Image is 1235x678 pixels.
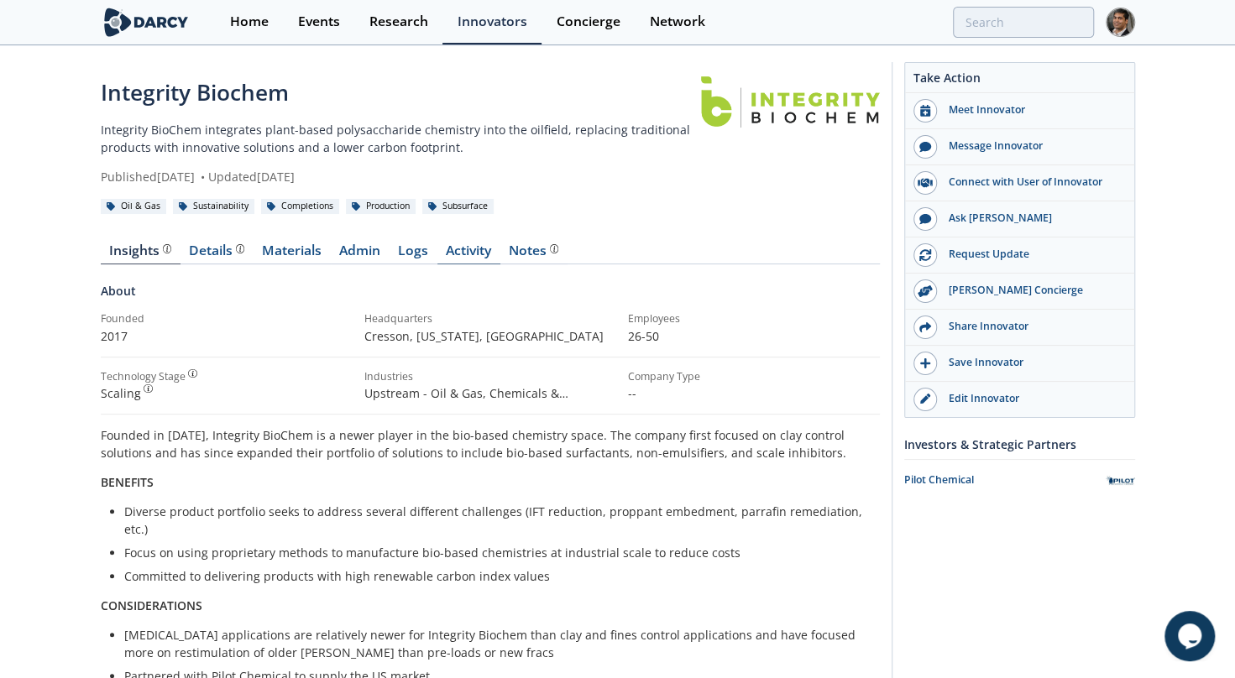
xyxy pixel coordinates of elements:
[904,472,1106,488] div: Pilot Chemical
[937,138,1125,154] div: Message Innovator
[628,369,880,384] div: Company Type
[557,15,620,29] div: Concierge
[364,369,616,384] div: Industries
[904,466,1135,495] a: Pilot Chemical Pilot Chemical
[101,597,202,613] strong: CONSIDERATIONS
[101,121,701,156] p: Integrity BioChem integrates plant-based polysaccharide chemistry into the oilfield, replacing tr...
[163,244,172,253] img: information.svg
[650,15,705,29] div: Network
[422,199,495,214] div: Subsurface
[101,76,701,109] div: Integrity Biochem
[628,384,880,402] p: --
[101,244,181,264] a: Insights
[198,169,208,185] span: •
[628,311,880,326] div: Employees
[937,211,1125,226] div: Ask [PERSON_NAME]
[101,311,353,326] div: Founded
[937,102,1125,117] div: Meet Innovator
[346,199,416,214] div: Production
[1106,8,1135,37] img: Profile
[937,391,1125,406] div: Edit Innovator
[101,369,186,384] div: Technology Stage
[181,244,254,264] a: Details
[364,385,568,419] span: Upstream - Oil & Gas, Chemicals & Materials, Metals & Mining
[937,175,1125,190] div: Connect with User of Innovator
[937,247,1125,262] div: Request Update
[101,8,192,37] img: logo-wide.svg
[390,244,437,264] a: Logs
[109,244,171,258] div: Insights
[550,244,559,253] img: information.svg
[937,283,1125,298] div: [PERSON_NAME] Concierge
[364,311,616,326] div: Headquarters
[173,199,255,214] div: Sustainability
[101,426,880,462] p: Founded in [DATE], Integrity BioChem is a newer player in the bio-based chemistry space. The comp...
[953,7,1094,38] input: Advanced Search
[101,282,880,311] div: About
[1106,466,1135,495] img: Pilot Chemical
[628,327,880,345] p: 26-50
[236,244,245,253] img: information.svg
[905,69,1134,93] div: Take Action
[101,384,353,402] div: Scaling
[189,244,244,258] div: Details
[1164,611,1218,661] iframe: chat widget
[364,327,616,345] p: Cresson, [US_STATE] , [GEOGRAPHIC_DATA]
[254,244,331,264] a: Materials
[937,319,1125,334] div: Share Innovator
[437,244,500,264] a: Activity
[458,15,527,29] div: Innovators
[500,244,568,264] a: Notes
[101,474,154,490] strong: BENEFITS
[905,346,1134,382] button: Save Innovator
[124,544,868,561] li: Focus on using proprietary methods to manufacture bio-based chemistries at industrial scale to re...
[124,503,868,538] li: Diverse product portfolio seeks to address several different challenges (IFT reduction, proppant ...
[101,327,353,345] p: 2017
[188,369,197,378] img: information.svg
[230,15,269,29] div: Home
[101,199,167,214] div: Oil & Gas
[369,15,428,29] div: Research
[101,168,701,185] div: Published [DATE] Updated [DATE]
[261,199,340,214] div: Completions
[298,15,340,29] div: Events
[905,382,1134,417] a: Edit Innovator
[124,626,868,661] li: [MEDICAL_DATA] applications are relatively newer for Integrity Biochem than clay and fines contro...
[509,244,558,258] div: Notes
[937,355,1125,370] div: Save Innovator
[124,567,868,585] li: Committed to delivering products with high renewable carbon index values
[331,244,390,264] a: Admin
[144,384,153,394] img: information.svg
[904,430,1135,459] div: Investors & Strategic Partners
